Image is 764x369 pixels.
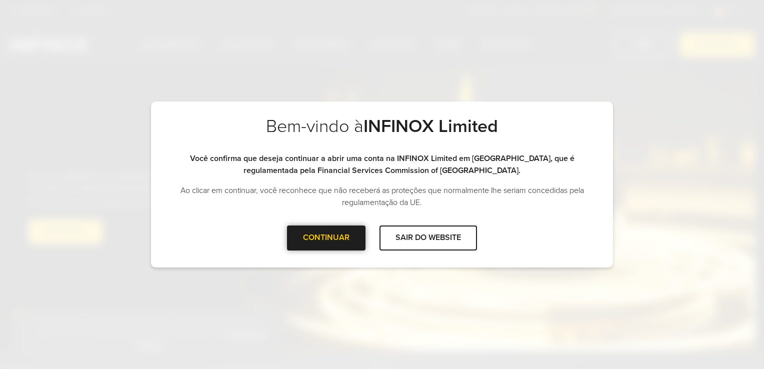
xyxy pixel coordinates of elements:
div: CONTINUAR [287,225,365,250]
h2: Bem-vindo à [171,115,593,152]
strong: INFINOX Limited [363,115,498,137]
p: Ao clicar em continuar, você reconhece que não receberá as proteções que normalmente lhe seriam c... [171,184,593,208]
div: SAIR DO WEBSITE [379,225,477,250]
strong: Você confirma que deseja continuar a abrir uma conta na INFINOX Limited em [GEOGRAPHIC_DATA], que... [190,153,574,175]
